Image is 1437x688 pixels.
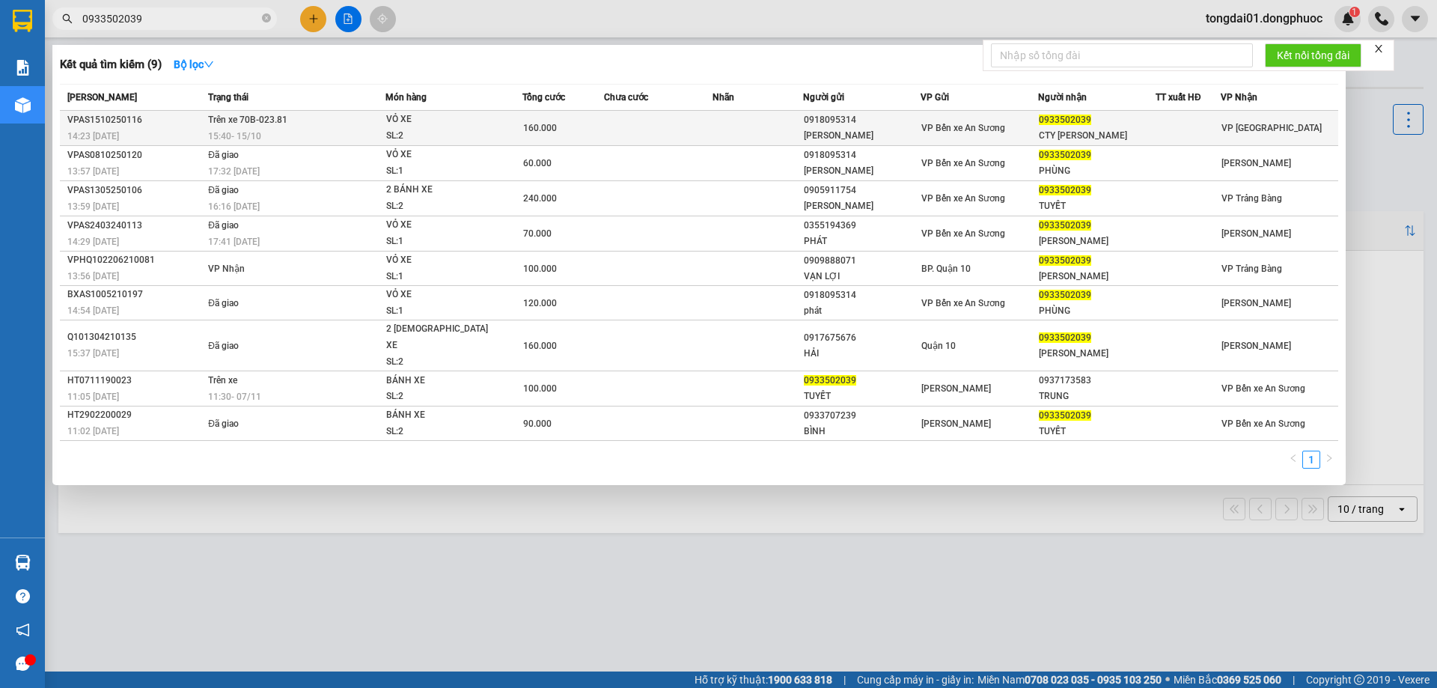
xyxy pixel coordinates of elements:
img: solution-icon [15,60,31,76]
span: VP Bến xe An Sương [1221,418,1305,429]
span: 60.000 [523,158,552,168]
span: Đã giao [208,418,239,429]
span: 0933502039 [1039,185,1091,195]
div: 2 BÁNH XE [386,182,498,198]
div: [PERSON_NAME] [1039,269,1155,284]
span: [PERSON_NAME] [1221,341,1291,351]
span: Chưa cước [604,92,648,103]
div: SL: 1 [386,163,498,180]
input: Tìm tên, số ĐT hoặc mã đơn [82,10,259,27]
div: [PERSON_NAME] [804,128,920,144]
div: 0918095314 [804,112,920,128]
span: 0933502039 [1039,220,1091,231]
button: Bộ lọcdown [162,52,226,76]
span: VP Bến xe An Sương [921,193,1005,204]
span: search [62,13,73,24]
div: 2 [DEMOGRAPHIC_DATA] XE [386,321,498,353]
span: VP Bến xe An Sương [921,123,1005,133]
div: VPHQ102206210081 [67,252,204,268]
div: TUYẾT [1039,424,1155,439]
span: 100.000 [523,383,557,394]
span: VP Bến xe An Sương [1221,383,1305,394]
div: 0918095314 [804,147,920,163]
span: Đã giao [208,185,239,195]
div: PHÙNG [1039,163,1155,179]
span: [PERSON_NAME] [1221,298,1291,308]
span: right [1325,454,1334,463]
span: 13:57 [DATE] [67,166,119,177]
span: 70.000 [523,228,552,239]
span: Trên xe [208,375,237,386]
button: left [1284,451,1302,469]
span: Kết nối tổng đài [1277,47,1349,64]
span: 0933502039 [1039,115,1091,125]
span: VP Bến xe An Sương [921,158,1005,168]
span: 0933502039 [1039,150,1091,160]
div: [PERSON_NAME] [1039,234,1155,249]
div: BÁNH XE [386,407,498,424]
div: VẠN LỢI [804,269,920,284]
span: 11:05 [DATE] [67,392,119,402]
button: right [1320,451,1338,469]
span: Trên xe 70B-023.81 [208,115,287,125]
span: close-circle [262,13,271,22]
span: BP. Quận 10 [921,264,971,274]
img: logo-vxr [13,10,32,32]
span: Món hàng [385,92,427,103]
input: Nhập số tổng đài [991,43,1253,67]
div: SL: 2 [386,389,498,405]
span: [PERSON_NAME] [921,383,991,394]
span: VP Gửi [921,92,949,103]
div: BÁNH XE [386,373,498,389]
div: SL: 2 [386,354,498,371]
span: VP Bến xe An Sương [921,228,1005,239]
span: [PERSON_NAME] [67,92,137,103]
div: CTY [PERSON_NAME] [1039,128,1155,144]
span: 11:02 [DATE] [67,426,119,436]
span: notification [16,623,30,637]
span: 120.000 [523,298,557,308]
div: 0355194369 [804,218,920,234]
span: 0933502039 [804,375,856,386]
span: Quận 10 [921,341,956,351]
strong: Bộ lọc [174,58,214,70]
div: VỎ XE [386,112,498,128]
button: Kết nối tổng đài [1265,43,1361,67]
span: 17:32 [DATE] [208,166,260,177]
span: VP Trảng Bàng [1221,264,1282,274]
span: left [1289,454,1298,463]
div: VỎ XE [386,252,498,269]
div: 0905911754 [804,183,920,198]
div: VPAS2403240113 [67,218,204,234]
span: 0933502039 [1039,255,1091,266]
a: 1 [1303,451,1319,468]
div: VPAS1510250116 [67,112,204,128]
div: SL: 2 [386,128,498,144]
span: 17:41 [DATE] [208,237,260,247]
span: Đã giao [208,220,239,231]
div: HT2902200029 [67,407,204,423]
div: TRUNG [1039,389,1155,404]
div: 0933707239 [804,408,920,424]
div: phát [804,303,920,319]
div: SL: 1 [386,303,498,320]
div: [PERSON_NAME] [804,163,920,179]
span: close-circle [262,12,271,26]
span: Nhãn [713,92,734,103]
span: message [16,657,30,671]
span: VP Nhận [1221,92,1257,103]
span: [PERSON_NAME] [921,418,991,429]
div: HT0711190023 [67,373,204,389]
span: 13:56 [DATE] [67,271,119,281]
span: TT xuất HĐ [1156,92,1201,103]
span: 0933502039 [1039,332,1091,343]
span: 16:16 [DATE] [208,201,260,212]
li: Previous Page [1284,451,1302,469]
div: VPAS0810250120 [67,147,204,163]
div: SL: 1 [386,234,498,250]
span: close [1373,43,1384,54]
span: 240.000 [523,193,557,204]
div: SL: 1 [386,269,498,285]
span: Đã giao [208,298,239,308]
span: Người nhận [1038,92,1087,103]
